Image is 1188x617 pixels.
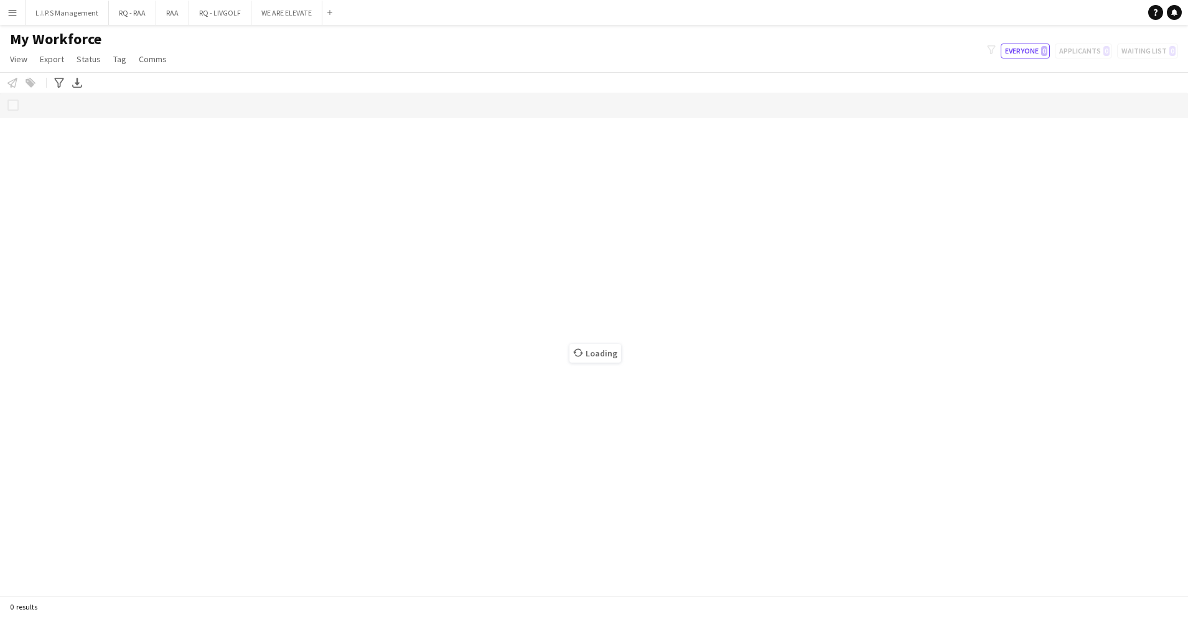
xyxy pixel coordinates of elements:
app-action-btn: Advanced filters [52,75,67,90]
a: View [5,51,32,67]
button: L.I.P.S Management [26,1,109,25]
span: Tag [113,53,126,65]
app-action-btn: Export XLSX [70,75,85,90]
span: Comms [139,53,167,65]
span: Export [40,53,64,65]
span: Loading [569,344,621,363]
button: RQ - LIVGOLF [189,1,251,25]
span: View [10,53,27,65]
a: Status [72,51,106,67]
span: 0 [1041,46,1047,56]
span: My Workforce [10,30,101,49]
a: Tag [108,51,131,67]
button: RAA [156,1,189,25]
span: Status [77,53,101,65]
button: WE ARE ELEVATE [251,1,322,25]
a: Comms [134,51,172,67]
button: RQ - RAA [109,1,156,25]
button: Everyone0 [1001,44,1050,58]
a: Export [35,51,69,67]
